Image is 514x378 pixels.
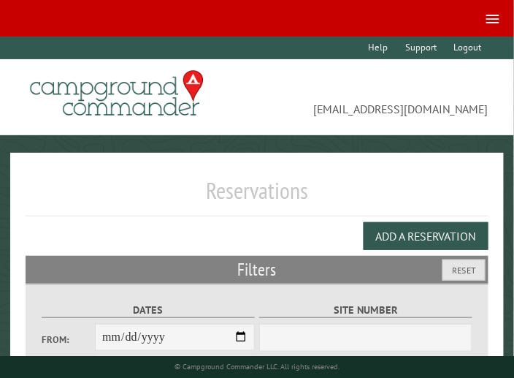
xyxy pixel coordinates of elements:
span: [EMAIL_ADDRESS][DOMAIN_NAME] [257,77,488,118]
button: Reset [442,260,486,281]
label: Site Number [259,302,472,319]
img: Campground Commander [26,65,208,122]
a: Support [398,37,443,59]
h2: Filters [26,256,488,284]
small: © Campground Commander LLC. All rights reserved. [174,362,340,371]
button: Add a Reservation [364,222,488,250]
label: From: [42,333,95,347]
a: Help [361,37,395,59]
a: Logout [447,37,488,59]
h1: Reservations [26,176,488,216]
label: Dates [42,302,254,319]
